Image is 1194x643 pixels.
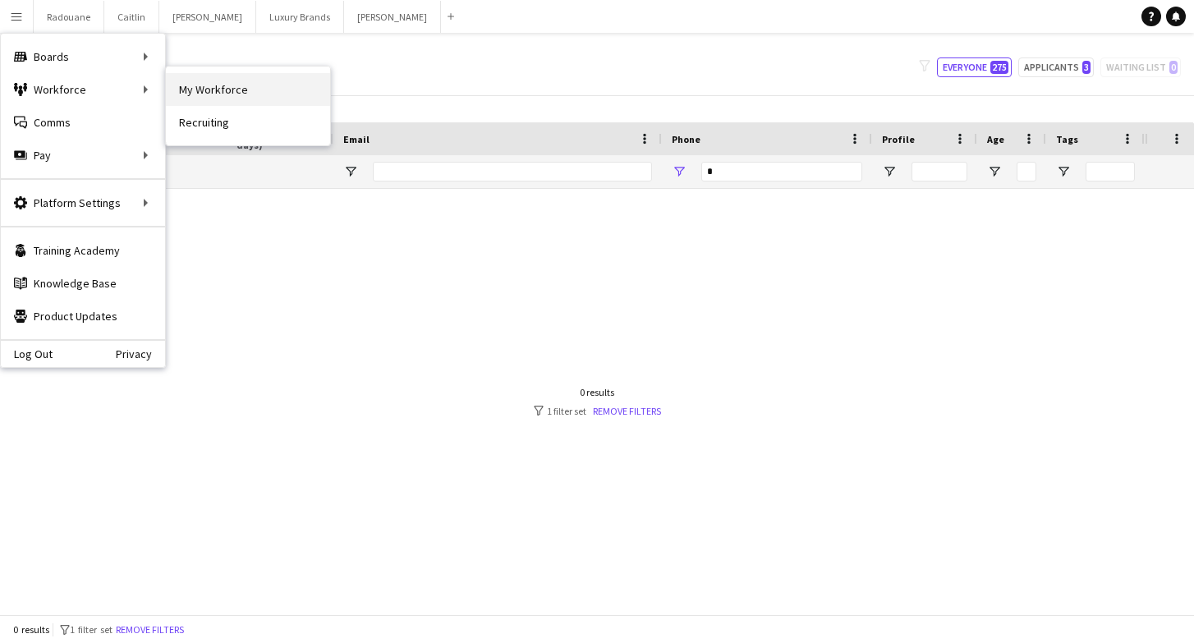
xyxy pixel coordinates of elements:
span: Age [987,133,1004,145]
div: 0 results [534,386,661,398]
button: Everyone275 [937,57,1012,77]
a: Recruiting [166,106,330,139]
span: 1 filter set [70,623,113,636]
button: Open Filter Menu [882,164,897,179]
a: Comms [1,106,165,139]
span: Profile [882,133,915,145]
button: [PERSON_NAME] [344,1,441,33]
div: Pay [1,139,165,172]
button: Caitlin [104,1,159,33]
span: Email [343,133,370,145]
input: Phone Filter Input [701,162,862,181]
span: 275 [990,61,1008,74]
a: My Workforce [166,73,330,106]
a: Training Academy [1,234,165,267]
div: 1 filter set [534,405,661,417]
div: Platform Settings [1,186,165,219]
button: Open Filter Menu [1056,164,1071,179]
a: Privacy [116,347,165,361]
a: Remove filters [593,405,661,417]
button: Open Filter Menu [987,164,1002,179]
button: Radouane [34,1,104,33]
button: Luxury Brands [256,1,344,33]
button: [PERSON_NAME] [159,1,256,33]
input: Email Filter Input [373,162,652,181]
button: Open Filter Menu [672,164,687,179]
span: Tags [1056,133,1078,145]
div: Boards [1,40,165,73]
span: Phone [672,133,700,145]
a: Knowledge Base [1,267,165,300]
a: Product Updates [1,300,165,333]
button: Open Filter Menu [343,164,358,179]
span: 3 [1082,61,1091,74]
input: Tags Filter Input [1086,162,1135,181]
div: Workforce [1,73,165,106]
input: Profile Filter Input [912,162,967,181]
button: Applicants3 [1018,57,1094,77]
a: Log Out [1,347,53,361]
input: Age Filter Input [1017,162,1036,181]
button: Remove filters [113,621,187,639]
